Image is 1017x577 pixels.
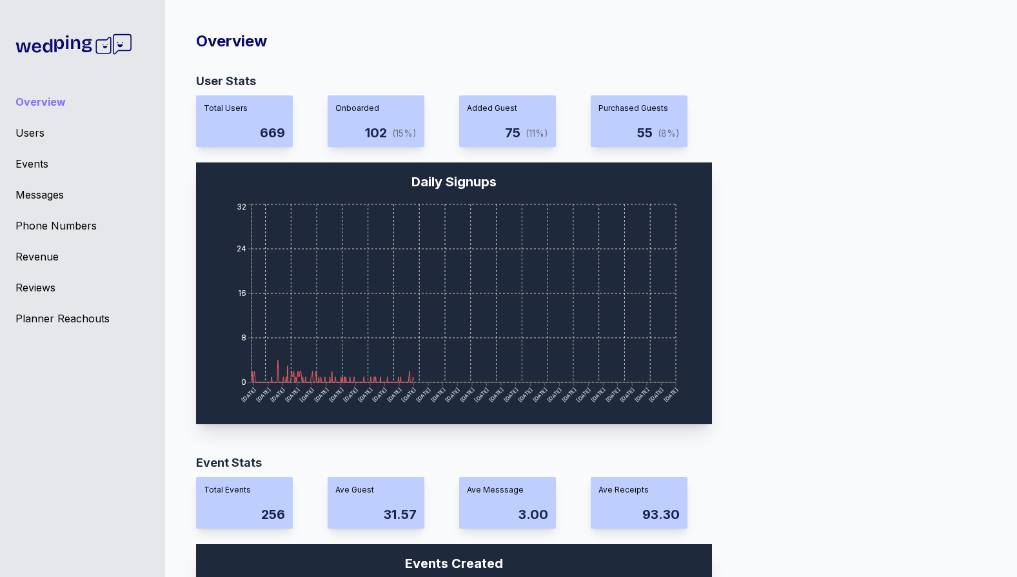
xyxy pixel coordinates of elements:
a: Messages [15,187,150,202]
tspan: [DATE] [371,386,388,403]
div: Events Created [405,554,503,572]
tspan: [DATE] [284,386,301,403]
tspan: 8 [241,333,246,342]
div: Overview [196,31,976,52]
div: 3.00 [518,505,548,523]
div: (11%) [526,127,548,140]
div: Total Users [204,103,285,113]
tspan: [DATE] [357,386,373,403]
div: 102 [365,124,387,142]
tspan: [DATE] [589,386,606,403]
div: Daily Signups [411,173,497,191]
tspan: [DATE] [444,386,461,403]
tspan: [DATE] [633,386,650,403]
tspan: [DATE] [400,386,417,403]
tspan: [DATE] [546,386,563,403]
div: Ave Receipts [598,485,680,495]
a: Phone Numbers [15,218,150,233]
tspan: [DATE] [502,386,519,403]
tspan: [DATE] [662,386,679,403]
tspan: [DATE] [415,386,431,403]
div: Ave Guest [335,485,417,495]
div: (15%) [392,127,417,140]
tspan: [DATE] [575,386,592,403]
tspan: [DATE] [270,386,286,403]
tspan: [DATE] [560,386,577,403]
div: 256 [261,505,285,523]
div: 93.30 [642,505,680,523]
div: Onboarded [335,103,417,113]
tspan: [DATE] [313,386,330,403]
tspan: 24 [237,244,246,253]
tspan: [DATE] [473,386,490,403]
tspan: [DATE] [240,386,257,403]
tspan: 16 [238,288,246,298]
tspan: [DATE] [517,386,533,403]
tspan: [DATE] [488,386,504,403]
div: 75 [505,124,520,142]
tspan: 32 [237,202,246,211]
div: Ave Messsage [467,485,548,495]
tspan: [DATE] [604,386,621,403]
tspan: [DATE] [459,386,475,403]
div: (8%) [658,127,680,140]
div: Added Guest [467,103,548,113]
tspan: [DATE] [342,386,359,403]
div: 55 [637,124,653,142]
div: 31.57 [384,505,417,523]
tspan: [DATE] [386,386,402,403]
a: Users [15,125,150,141]
div: 669 [260,124,285,142]
div: Total Events [204,485,285,495]
tspan: [DATE] [299,386,315,403]
a: Events [15,156,150,171]
tspan: 0 [241,377,246,387]
a: Planner Reachouts [15,311,150,326]
a: Overview [15,94,150,110]
tspan: [DATE] [619,386,636,403]
div: Event Stats [196,454,976,472]
div: Purchased Guests [598,103,680,113]
tspan: [DATE] [430,386,446,403]
tspan: [DATE] [255,386,272,403]
tspan: [DATE] [328,386,344,403]
tspan: [DATE] [531,386,548,403]
a: Revenue [15,249,150,264]
a: Reviews [15,280,150,295]
tspan: [DATE] [648,386,665,403]
div: User Stats [196,72,976,90]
